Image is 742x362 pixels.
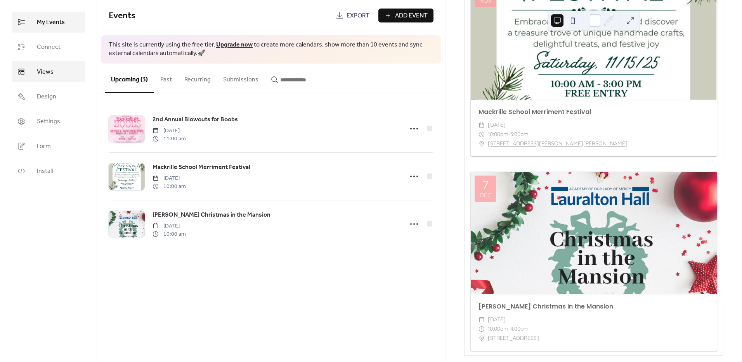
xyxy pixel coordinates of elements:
[109,41,433,58] span: This site is currently using the free tier. to create more calendars, show more than 10 events an...
[478,130,485,139] div: ​
[478,324,485,334] div: ​
[37,142,51,151] span: Form
[488,130,508,139] span: 10:00am
[37,18,65,27] span: My Events
[37,43,61,52] span: Connect
[488,315,506,324] span: [DATE]
[478,121,485,130] div: ​
[216,39,253,51] a: Upgrade now
[488,121,506,130] span: [DATE]
[153,135,186,143] span: 11:00 am
[153,222,186,230] span: [DATE]
[471,107,717,117] div: Mackrille School Merriment Festival
[153,183,186,191] span: 10:00 am
[508,130,510,139] span: -
[12,36,85,57] a: Connect
[153,115,238,125] a: 2nd Annual Blowouts for Boobs
[488,324,508,334] span: 10:00am
[153,230,186,238] span: 10:00 am
[378,9,433,22] button: Add Event
[109,7,135,24] span: Events
[153,210,270,220] a: [PERSON_NAME] Christmas in the Mansion
[478,334,485,343] div: ​
[153,127,186,135] span: [DATE]
[37,67,54,77] span: Views
[153,174,186,183] span: [DATE]
[153,162,250,172] a: Mackrille School Merriment Festival
[12,111,85,132] a: Settings
[12,160,85,181] a: Install
[478,139,485,148] div: ​
[105,64,154,93] button: Upcoming (3)
[480,192,491,198] div: Dec
[508,324,510,334] span: -
[154,64,178,92] button: Past
[395,11,428,21] span: Add Event
[510,324,529,334] span: 4:00pm
[153,210,270,220] span: [PERSON_NAME] Christmas in the Mansion
[482,179,489,191] div: 7
[217,64,265,92] button: Submissions
[12,61,85,82] a: Views
[37,92,56,102] span: Design
[153,163,250,172] span: Mackrille School Merriment Festival
[330,9,375,22] a: Export
[471,302,717,311] div: [PERSON_NAME] Christmas in the Mansion
[178,64,217,92] button: Recurring
[347,11,369,21] span: Export
[488,139,628,148] a: [STREET_ADDRESS][PERSON_NAME][PERSON_NAME]
[12,86,85,107] a: Design
[478,315,485,324] div: ​
[37,117,60,126] span: Settings
[37,167,53,176] span: Install
[488,334,539,343] a: [STREET_ADDRESS]
[12,136,85,157] a: Form
[510,130,529,139] span: 3:00pm
[12,12,85,33] a: My Events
